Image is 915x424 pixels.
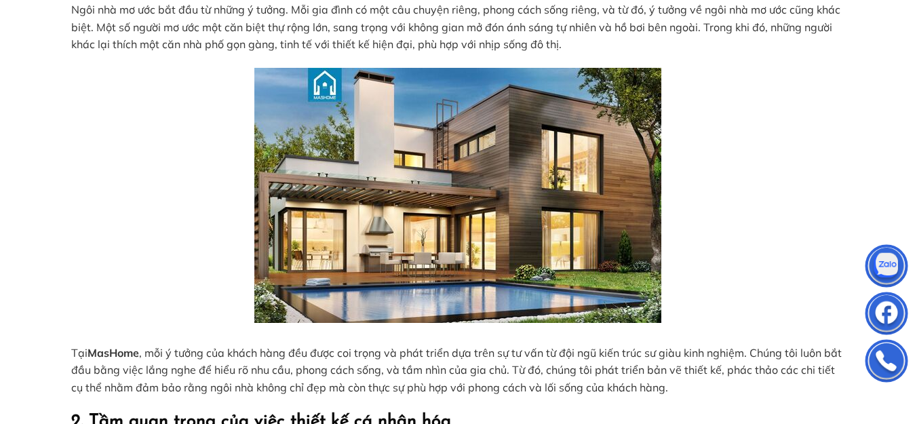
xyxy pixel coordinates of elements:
[87,346,139,360] strong: MasHome
[866,248,907,288] img: Zalo
[254,68,661,323] img: Câu chuyện về ngôi nhà mơ ước: Từ ý tưởng đến hiện thực 1
[866,295,907,336] img: Facebook
[71,1,844,54] p: Ngôi nhà mơ ước bắt đầu từ những ý tưởng. Mỗi gia đình có một câu chuyện riêng, phong cách sống r...
[71,345,844,397] p: Tại , mỗi ý tưởng của khách hàng đều được coi trọng và phát triển dựa trên sự tư vấn từ đội ngũ k...
[866,343,907,383] img: Phone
